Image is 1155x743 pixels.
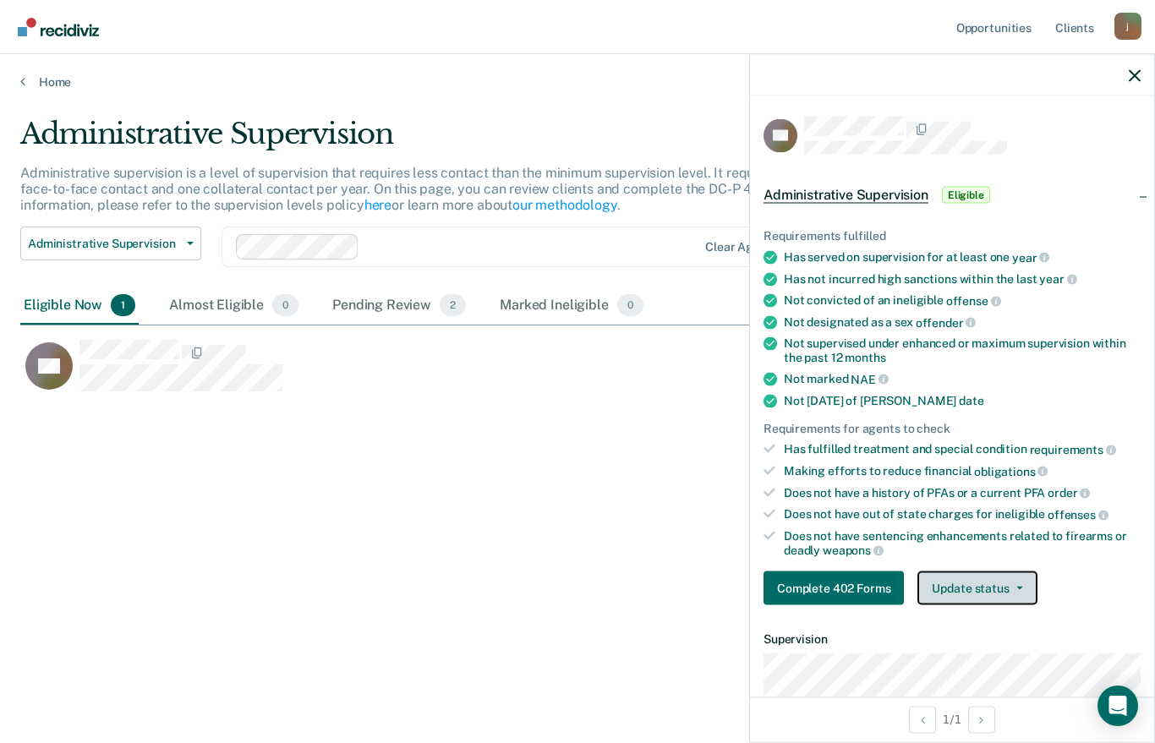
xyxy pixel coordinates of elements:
[20,74,1135,90] a: Home
[784,528,1141,557] div: Does not have sentencing enhancements related to firearms or deadly
[764,571,911,605] a: Navigate to form link
[20,117,887,165] div: Administrative Supervision
[784,464,1141,479] div: Making efforts to reduce financial
[823,544,884,557] span: weapons
[20,165,862,213] p: Administrative supervision is a level of supervision that requires less contact than the minimum ...
[764,632,1141,647] dt: Supervision
[1114,13,1141,40] div: j
[20,287,139,325] div: Eligible Now
[784,271,1141,287] div: Has not incurred high sanctions within the last
[764,571,904,605] button: Complete 402 Forms
[974,464,1048,478] span: obligations
[942,187,990,204] span: Eligible
[764,229,1141,243] div: Requirements fulfilled
[968,706,995,733] button: Next Opportunity
[845,351,885,364] span: months
[851,372,888,385] span: NAE
[1012,250,1049,264] span: year
[440,294,466,316] span: 2
[512,197,617,213] a: our methodology
[329,287,469,325] div: Pending Review
[750,168,1154,222] div: Administrative SupervisionEligible
[784,293,1141,309] div: Not convicted of an ineligible
[784,507,1141,522] div: Does not have out of state charges for ineligible
[617,294,643,316] span: 0
[784,372,1141,387] div: Not marked
[1039,272,1076,286] span: year
[272,294,298,316] span: 0
[496,287,647,325] div: Marked Ineligible
[916,315,977,329] span: offender
[364,197,391,213] a: here
[1048,508,1108,522] span: offenses
[959,393,983,407] span: date
[784,336,1141,365] div: Not supervised under enhanced or maximum supervision within the past 12
[750,697,1154,741] div: 1 / 1
[18,18,99,36] img: Recidiviz
[909,706,936,733] button: Previous Opportunity
[1098,686,1138,726] div: Open Intercom Messenger
[1114,13,1141,40] button: Profile dropdown button
[784,314,1141,330] div: Not designated as a sex
[166,287,302,325] div: Almost Eligible
[764,187,928,204] span: Administrative Supervision
[784,485,1141,500] div: Does not have a history of PFAs or a current PFA order
[784,250,1141,265] div: Has served on supervision for at least one
[784,393,1141,407] div: Not [DATE] of [PERSON_NAME]
[28,237,180,251] span: Administrative Supervision
[764,421,1141,435] div: Requirements for agents to check
[20,339,995,407] div: CaseloadOpportunityCell-470IF
[784,442,1141,457] div: Has fulfilled treatment and special condition
[1030,443,1116,456] span: requirements
[705,240,777,254] div: Clear agents
[917,571,1037,605] button: Update status
[111,294,135,316] span: 1
[946,294,1001,308] span: offense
